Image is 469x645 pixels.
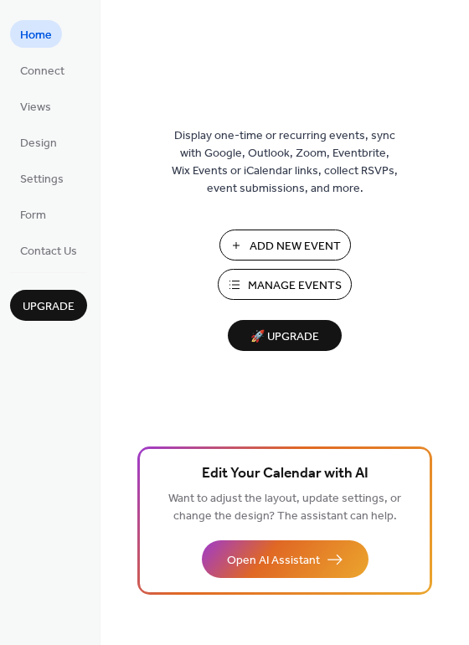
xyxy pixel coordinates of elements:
[20,135,57,152] span: Design
[10,20,62,48] a: Home
[20,171,64,188] span: Settings
[168,488,401,528] span: Want to adjust the layout, update settings, or change the design? The assistant can help.
[202,540,368,578] button: Open AI Assistant
[202,462,368,486] span: Edit Your Calendar with AI
[10,200,56,228] a: Form
[172,127,398,198] span: Display one-time or recurring events, sync with Google, Outlook, Zoom, Eventbrite, Wix Events or ...
[238,326,332,348] span: 🚀 Upgrade
[10,56,75,84] a: Connect
[10,164,74,192] a: Settings
[20,243,77,261] span: Contact Us
[23,298,75,316] span: Upgrade
[248,277,342,295] span: Manage Events
[219,230,351,261] button: Add New Event
[10,290,87,321] button: Upgrade
[10,92,61,120] a: Views
[20,207,46,224] span: Form
[250,238,341,255] span: Add New Event
[227,552,320,570] span: Open AI Assistant
[10,128,67,156] a: Design
[20,63,64,80] span: Connect
[218,269,352,300] button: Manage Events
[20,27,52,44] span: Home
[10,236,87,264] a: Contact Us
[228,320,342,351] button: 🚀 Upgrade
[20,99,51,116] span: Views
